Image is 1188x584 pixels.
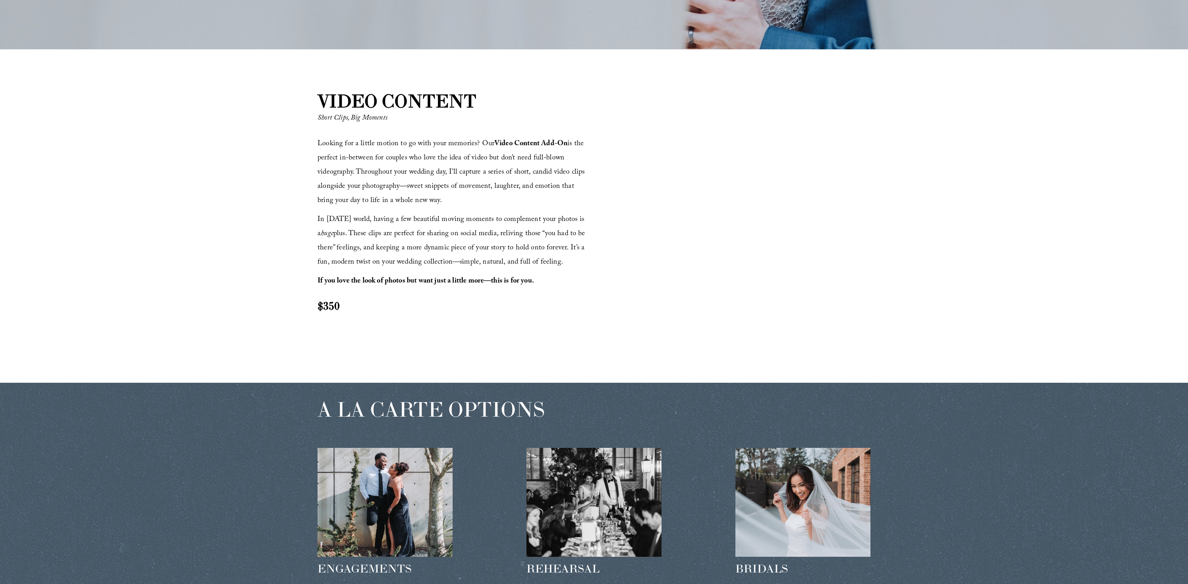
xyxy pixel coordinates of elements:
span: Looking for a little motion to go with your memories? Our is the perfect in-between for couples w... [318,138,587,207]
strong: Video Content Add-On [494,138,568,150]
span: BRIDALS [735,562,788,576]
span: ENGAGEMENTS [318,562,412,576]
span: REHEARSAL [526,562,600,576]
strong: If you love the look of photos but want just a little more—this is for you. [318,275,534,288]
strong: VIDEO CONTENT [318,90,477,112]
span: In [DATE] world, having a few beautiful moving moments to complement your photos is a plus. These... [318,214,587,269]
strong: $350 [318,299,340,313]
em: huge [321,228,333,240]
em: Short Clips, Big Moments [318,112,387,125]
span: A LA CARTE OPTIONS [318,396,545,422]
